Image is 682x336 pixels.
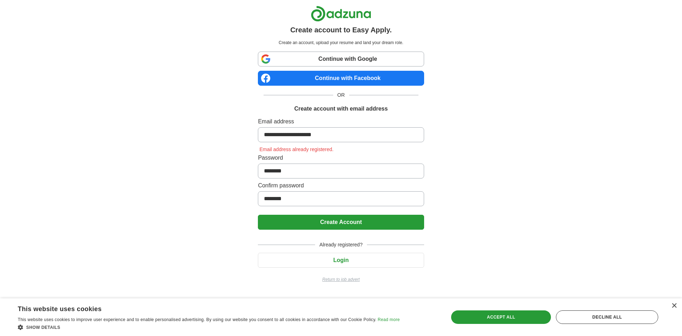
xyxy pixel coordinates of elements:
[258,257,424,263] a: Login
[378,317,400,322] a: Read more, opens a new window
[294,105,388,113] h1: Create account with email address
[258,71,424,86] a: Continue with Facebook
[259,39,422,46] p: Create an account, upload your resume and land your dream role.
[258,154,424,162] label: Password
[258,117,424,126] label: Email address
[311,6,371,22] img: Adzuna logo
[18,303,382,313] div: This website uses cookies
[290,25,392,35] h1: Create account to Easy Apply.
[258,215,424,230] button: Create Account
[26,325,60,330] span: Show details
[258,52,424,66] a: Continue with Google
[671,303,677,309] div: Close
[258,181,424,190] label: Confirm password
[333,91,349,99] span: OR
[18,317,377,322] span: This website uses cookies to improve user experience and to enable personalised advertising. By u...
[18,324,400,331] div: Show details
[258,276,424,283] a: Return to job advert
[258,253,424,268] button: Login
[556,310,658,324] div: Decline all
[315,241,367,249] span: Already registered?
[258,146,335,152] span: Email address already registered.
[451,310,551,324] div: Accept all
